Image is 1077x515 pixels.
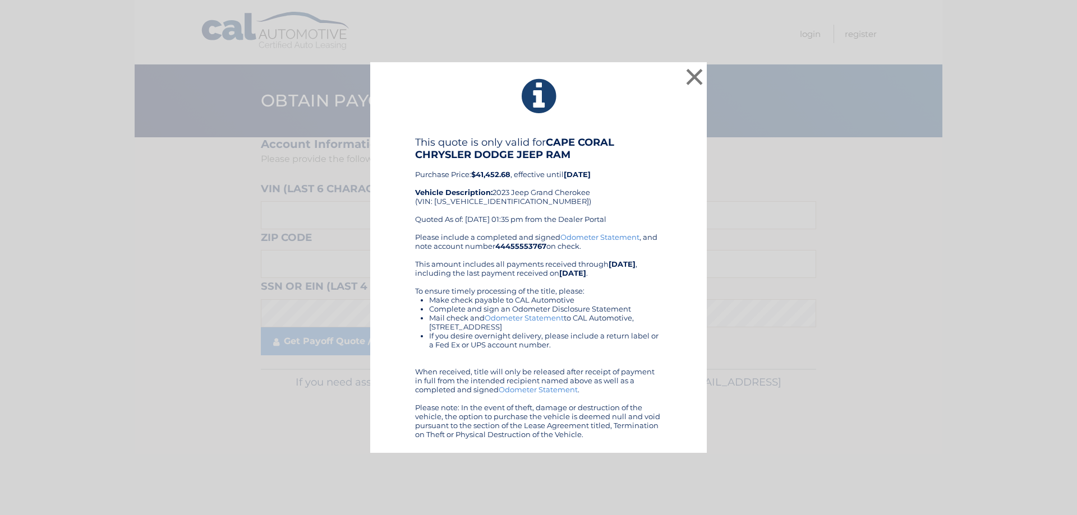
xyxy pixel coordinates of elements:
div: Purchase Price: , effective until 2023 Jeep Grand Cherokee (VIN: [US_VEHICLE_IDENTIFICATION_NUMBE... [415,136,662,233]
h4: This quote is only valid for [415,136,662,161]
b: [DATE] [564,170,591,179]
strong: Vehicle Description: [415,188,493,197]
b: [DATE] [609,259,636,268]
b: CAPE CORAL CHRYSLER DODGE JEEP RAM [415,136,614,161]
div: Please include a completed and signed , and note account number on check. This amount includes al... [415,233,662,439]
a: Odometer Statement [499,385,578,394]
a: Odometer Statement [560,233,639,242]
li: Complete and sign an Odometer Disclosure Statement [429,304,662,313]
b: $41,452.68 [471,170,510,179]
b: 44455553767 [495,242,546,250]
a: Odometer Statement [485,313,564,322]
li: Make check payable to CAL Automotive [429,295,662,304]
button: × [683,66,706,88]
li: Mail check and to CAL Automotive, [STREET_ADDRESS] [429,313,662,331]
li: If you desire overnight delivery, please include a return label or a Fed Ex or UPS account number. [429,331,662,349]
b: [DATE] [559,268,586,277]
